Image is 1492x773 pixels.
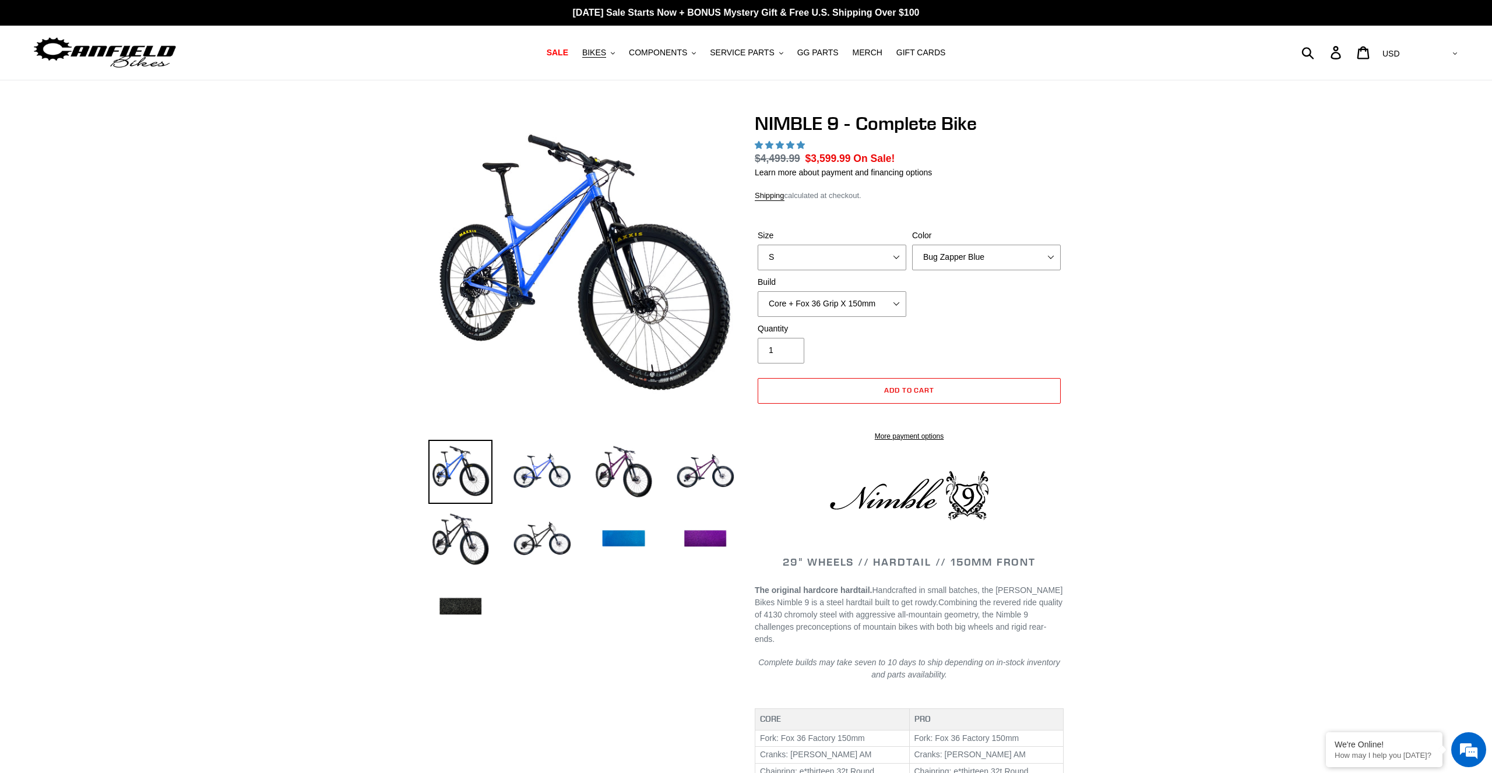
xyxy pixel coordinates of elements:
em: Complete builds may take seven to 10 days to ship depending on in-stock inventory and parts avail... [758,658,1060,679]
img: Load image into Gallery viewer, NIMBLE 9 - Complete Bike [592,440,656,504]
span: 29" WHEELS // HARDTAIL // 150MM FRONT [783,555,1036,569]
label: Quantity [758,323,906,335]
button: SERVICE PARTS [704,45,789,61]
button: BIKES [576,45,621,61]
p: How may I help you today? [1335,751,1434,760]
label: Color [912,230,1061,242]
span: Add to cart [884,386,935,394]
a: GG PARTS [791,45,844,61]
label: Build [758,276,906,288]
img: Load image into Gallery viewer, NIMBLE 9 - Complete Bike [673,507,737,571]
img: Load image into Gallery viewer, NIMBLE 9 - Complete Bike [673,440,737,504]
a: Learn more about payment and financing options [755,168,932,177]
span: BIKES [582,48,606,58]
a: GIFT CARDS [891,45,952,61]
s: $4,499.99 [755,153,800,164]
label: Size [758,230,906,242]
input: Search [1308,40,1338,65]
th: PRO [909,709,1064,730]
img: Load image into Gallery viewer, NIMBLE 9 - Complete Bike [510,440,574,504]
h1: NIMBLE 9 - Complete Bike [755,112,1064,135]
span: MERCH [853,48,882,58]
img: Load image into Gallery viewer, NIMBLE 9 - Complete Bike [592,507,656,571]
img: Load image into Gallery viewer, NIMBLE 9 - Complete Bike [428,575,492,639]
button: Add to cart [758,378,1061,404]
td: Fork: Fox 36 Factory 150mm [909,730,1064,747]
img: Load image into Gallery viewer, NIMBLE 9 - Complete Bike [428,507,492,571]
td: Cranks: [PERSON_NAME] AM [909,747,1064,764]
span: SALE [547,48,568,58]
a: More payment options [758,431,1061,442]
img: Load image into Gallery viewer, NIMBLE 9 - Complete Bike [510,507,574,571]
span: Handcrafted in small batches, the [PERSON_NAME] Bikes Nimble 9 is a steel hardtail built to get r... [755,585,1062,607]
span: COMPONENTS [629,48,687,58]
span: On Sale! [853,151,895,166]
div: calculated at checkout. [755,190,1064,202]
img: Canfield Bikes [32,34,178,71]
span: GIFT CARDS [896,48,946,58]
button: COMPONENTS [623,45,702,61]
a: Shipping [755,191,784,201]
td: Cranks: [PERSON_NAME] AM [755,747,910,764]
a: MERCH [847,45,888,61]
span: $3,599.99 [805,153,851,164]
td: Fork: Fox 36 Factory 150mm [755,730,910,747]
span: GG PARTS [797,48,839,58]
strong: The original hardcore hardtail. [755,585,872,595]
th: CORE [755,709,910,730]
span: 4.89 stars [755,140,807,150]
a: SALE [541,45,574,61]
span: SERVICE PARTS [710,48,774,58]
div: We're Online! [1335,740,1434,749]
img: Load image into Gallery viewer, NIMBLE 9 - Complete Bike [428,440,492,504]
